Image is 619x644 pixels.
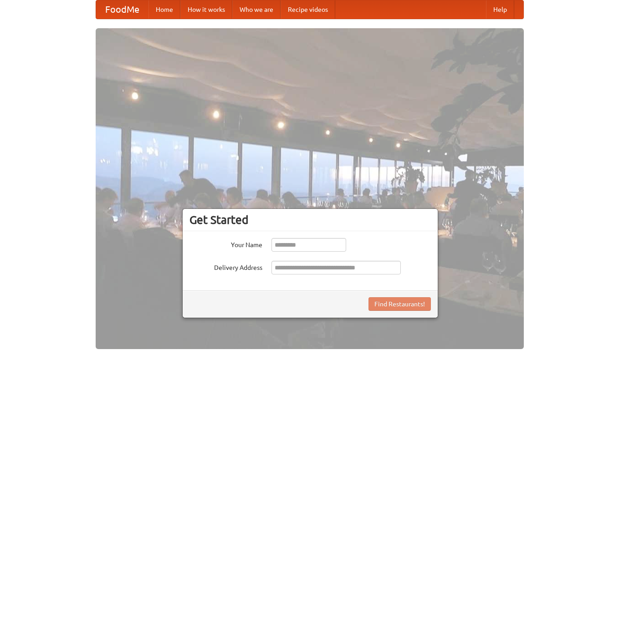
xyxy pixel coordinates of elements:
[189,213,431,227] h3: Get Started
[486,0,514,19] a: Help
[189,238,262,249] label: Your Name
[148,0,180,19] a: Home
[281,0,335,19] a: Recipe videos
[180,0,232,19] a: How it works
[368,297,431,311] button: Find Restaurants!
[232,0,281,19] a: Who we are
[189,261,262,272] label: Delivery Address
[96,0,148,19] a: FoodMe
